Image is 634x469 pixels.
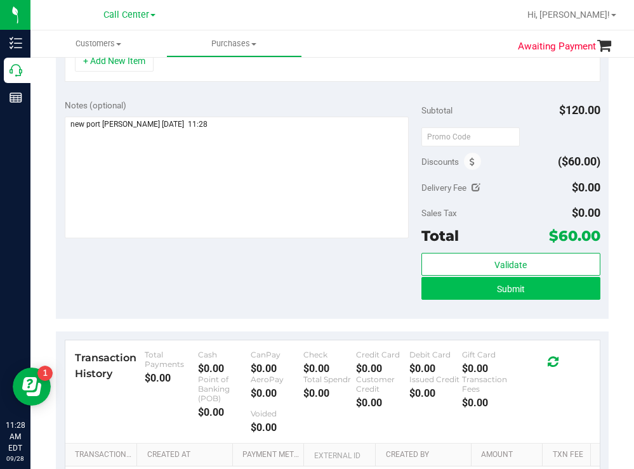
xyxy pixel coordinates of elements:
th: External ID [303,444,375,466]
div: $0.00 [462,363,515,375]
button: Validate [421,253,600,276]
span: Call Center [103,10,149,20]
div: Gift Card [462,350,515,359]
iframe: Resource center unread badge [37,366,53,381]
input: Promo Code [421,127,520,146]
span: Delivery Fee [421,183,466,193]
div: Credit Card [356,350,409,359]
span: Sales Tax [421,208,457,218]
div: Transaction Fees [462,375,515,394]
div: Issued Credit [409,375,462,384]
div: $0.00 [251,421,303,434]
span: Discounts [421,150,459,173]
div: AeroPay [251,375,303,384]
div: $0.00 [356,363,409,375]
span: $0.00 [572,206,600,219]
a: Created By [386,450,466,460]
div: $0.00 [356,397,409,409]
div: $0.00 [303,363,356,375]
a: Purchases [166,30,302,57]
div: $0.00 [303,387,356,399]
a: Created At [147,450,228,460]
div: Customer Credit [356,375,409,394]
i: Edit Delivery Fee [472,183,480,192]
p: 11:28 AM EDT [6,420,25,454]
div: $0.00 [198,363,251,375]
span: Submit [497,284,525,294]
span: Subtotal [421,105,452,115]
div: $0.00 [409,387,462,399]
div: Point of Banking (POB) [198,375,251,403]
a: Customers [30,30,166,57]
inline-svg: Reports [10,91,22,104]
iframe: Resource center [13,368,51,406]
a: Transaction ID [75,450,132,460]
button: Submit [421,277,600,300]
span: Total [421,227,459,245]
div: CanPay [251,350,303,359]
div: Debit Card [409,350,462,359]
span: Customers [30,38,166,49]
inline-svg: Inventory [10,37,22,49]
span: Notes (optional) [65,100,126,110]
span: $60.00 [549,227,600,245]
span: $0.00 [572,181,600,194]
a: Payment Method [242,450,299,460]
span: Validate [494,260,527,270]
span: Hi, [PERSON_NAME]! [527,10,610,20]
span: Purchases [167,38,301,49]
div: $0.00 [251,363,303,375]
a: Txn Fee [553,450,586,460]
inline-svg: Call Center [10,64,22,77]
div: Check [303,350,356,359]
span: $120.00 [559,103,600,117]
span: ($60.00) [558,155,600,168]
div: $0.00 [409,363,462,375]
div: Total Payments [145,350,197,369]
div: Total Spendr [303,375,356,384]
a: Amount [481,450,538,460]
p: 09/28 [6,454,25,463]
div: Cash [198,350,251,359]
button: + Add New Item [75,50,154,72]
div: Voided [251,409,303,418]
div: $0.00 [251,387,303,399]
div: $0.00 [198,406,251,418]
div: $0.00 [145,372,197,384]
div: $0.00 [462,397,515,409]
span: Awaiting Payment [518,39,596,54]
